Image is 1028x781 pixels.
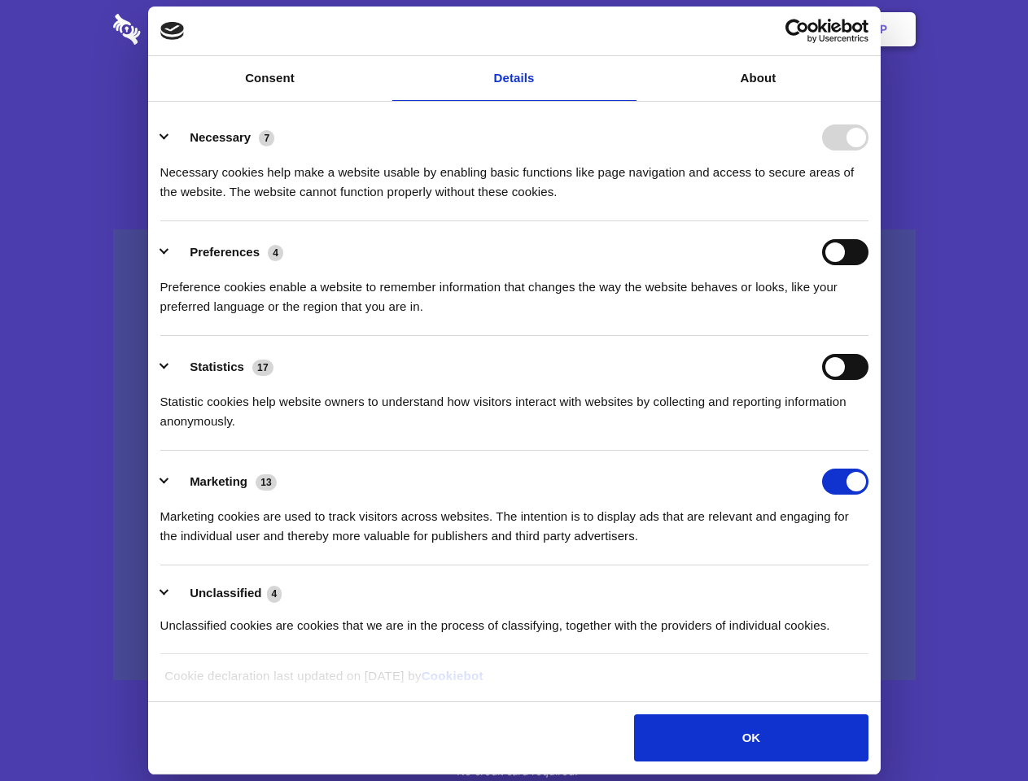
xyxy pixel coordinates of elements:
img: logo-wordmark-white-trans-d4663122ce5f474addd5e946df7df03e33cb6a1c49d2221995e7729f52c070b2.svg [113,14,252,45]
label: Statistics [190,360,244,373]
button: Marketing (13) [160,469,287,495]
div: Cookie declaration last updated on [DATE] by [152,666,876,698]
div: Statistic cookies help website owners to understand how visitors interact with websites by collec... [160,380,868,431]
a: Contact [660,4,735,55]
a: Login [738,4,809,55]
div: Preference cookies enable a website to remember information that changes the way the website beha... [160,265,868,316]
div: Necessary cookies help make a website usable by enabling basic functions like page navigation and... [160,151,868,202]
a: Consent [148,56,392,101]
button: Preferences (4) [160,239,294,265]
button: Necessary (7) [160,124,285,151]
a: Details [392,56,636,101]
a: About [636,56,881,101]
span: 4 [267,586,282,602]
a: Pricing [478,4,549,55]
label: Marketing [190,474,247,488]
h4: Auto-redaction of sensitive data, encrypted data sharing and self-destructing private chats. Shar... [113,148,916,202]
a: Cookiebot [422,669,483,683]
iframe: Drift Widget Chat Controller [947,700,1008,761]
label: Necessary [190,130,251,144]
span: 7 [259,130,274,146]
span: 17 [252,360,273,376]
button: OK [634,714,868,761]
a: Usercentrics Cookiebot - opens in a new window [726,19,868,43]
a: Wistia video thumbnail [113,229,916,681]
button: Statistics (17) [160,354,284,380]
label: Preferences [190,245,260,259]
div: Marketing cookies are used to track visitors across websites. The intention is to display ads tha... [160,495,868,546]
div: Unclassified cookies are cookies that we are in the process of classifying, together with the pro... [160,604,868,635]
span: 13 [256,474,277,491]
h1: Eliminate Slack Data Loss. [113,73,916,132]
img: logo [160,22,185,40]
button: Unclassified (4) [160,583,292,604]
span: 4 [268,245,283,261]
